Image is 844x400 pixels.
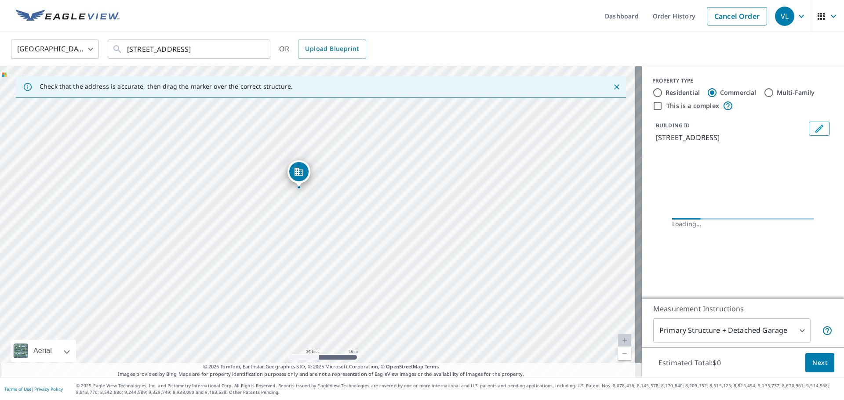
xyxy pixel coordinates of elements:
[611,81,622,93] button: Close
[809,122,830,136] button: Edit building 1
[656,132,805,143] p: [STREET_ADDRESS]
[76,382,840,396] p: © 2025 Eagle View Technologies, Inc. and Pictometry International Corp. All Rights Reserved. Repo...
[40,83,293,90] p: Check that the address is accurate, then drag the marker over the correct structure.
[298,40,366,59] a: Upload Blueprint
[34,386,63,392] a: Privacy Policy
[127,37,252,61] input: Search by address or latitude-longitude
[653,303,833,314] p: Measurement Instructions
[653,318,811,343] div: Primary Structure + Detached Garage
[805,353,834,373] button: Next
[618,347,631,360] a: Current Level 20, Zoom Out
[16,10,120,23] img: EV Logo
[707,7,767,25] a: Cancel Order
[656,122,690,129] p: BUILDING ID
[279,40,366,59] div: OR
[11,340,76,362] div: Aerial
[672,220,814,228] div: Loading…
[11,37,99,61] div: [GEOGRAPHIC_DATA]
[652,77,833,85] div: PROPERTY TYPE
[822,325,833,336] span: Your report will include the primary structure and a detached garage if one exists.
[618,334,631,347] a: Current Level 20, Zoom In Disabled
[666,101,719,110] label: This is a complex
[386,363,423,370] a: OpenStreetMap
[31,340,55,362] div: Aerial
[651,353,728,372] p: Estimated Total: $0
[305,43,359,54] span: Upload Blueprint
[287,160,310,187] div: Dropped pin, building 1, Commercial property, 2104 Sorrento Ct Philadelphia, PA 19145
[666,88,700,97] label: Residential
[4,386,63,392] p: |
[812,357,827,368] span: Next
[720,88,757,97] label: Commercial
[203,363,439,371] span: © 2025 TomTom, Earthstar Geographics SIO, © 2025 Microsoft Corporation, ©
[425,363,439,370] a: Terms
[777,88,815,97] label: Multi-Family
[4,386,32,392] a: Terms of Use
[775,7,794,26] div: VL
